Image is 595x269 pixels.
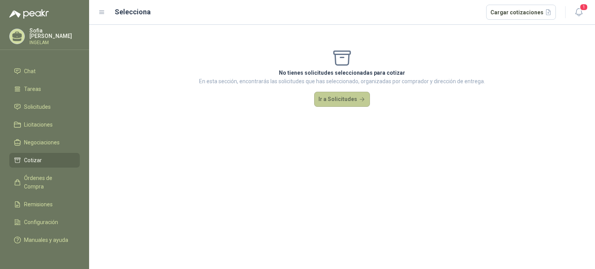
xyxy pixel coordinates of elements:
a: Negociaciones [9,135,80,150]
span: Órdenes de Compra [24,174,72,191]
span: 1 [580,3,588,11]
span: Solicitudes [24,103,51,111]
a: Chat [9,64,80,79]
button: Cargar cotizaciones [486,5,556,20]
h2: Selecciona [115,7,151,17]
span: Tareas [24,85,41,93]
a: Manuales y ayuda [9,233,80,247]
a: Remisiones [9,197,80,212]
span: Configuración [24,218,58,226]
span: Chat [24,67,36,75]
button: Ir a Solicitudes [314,92,370,107]
span: Manuales y ayuda [24,236,68,244]
a: Cotizar [9,153,80,168]
p: INGELAM [29,40,80,45]
a: Solicitudes [9,99,80,114]
span: Negociaciones [24,138,60,147]
a: Configuración [9,215,80,230]
img: Logo peakr [9,9,49,19]
p: En esta sección, encontrarás las solicitudes que has seleccionado, organizadas por comprador y di... [199,77,485,86]
span: Licitaciones [24,120,53,129]
span: Cotizar [24,156,42,164]
button: 1 [572,5,586,19]
p: No tienes solicitudes seleccionadas para cotizar [199,69,485,77]
span: Remisiones [24,200,53,209]
p: Sofia [PERSON_NAME] [29,28,80,39]
a: Licitaciones [9,117,80,132]
a: Órdenes de Compra [9,171,80,194]
a: Tareas [9,82,80,96]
